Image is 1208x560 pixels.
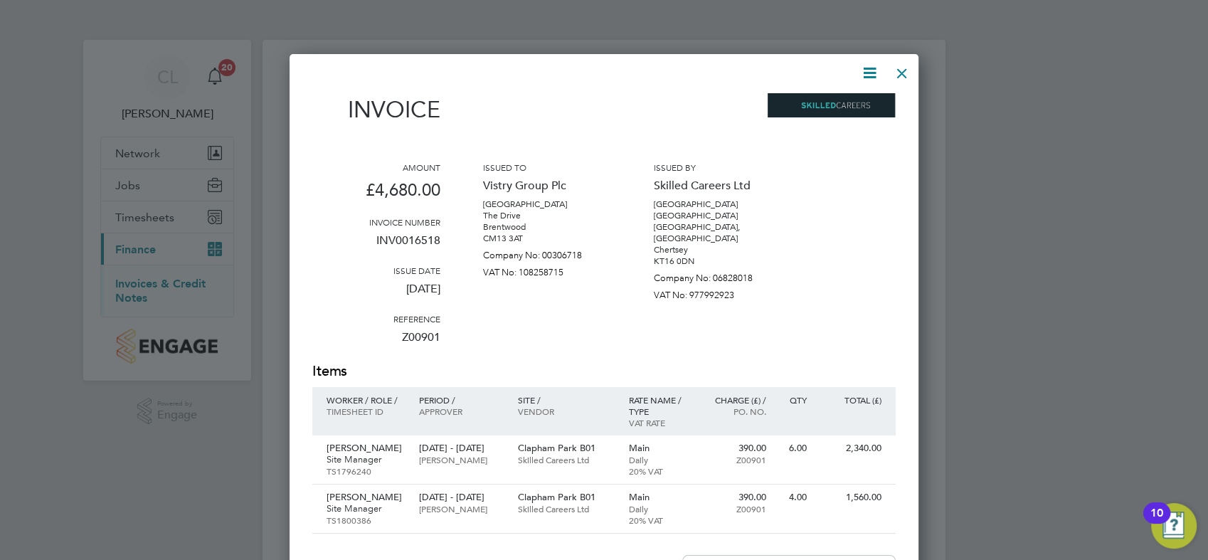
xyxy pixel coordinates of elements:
p: TS1800386 [327,514,404,526]
p: 390.00 [704,492,766,503]
p: [DATE] - [DATE] [419,443,504,454]
p: Rate name / type [629,394,691,417]
h3: Amount [312,162,440,173]
p: Charge (£) / [704,394,766,406]
p: Site / [518,394,615,406]
h3: Reference [312,313,440,324]
h1: Invoice [312,96,440,123]
p: KT16 0DN [654,255,782,267]
p: Z00901 [312,324,440,361]
p: [PERSON_NAME] [419,503,504,514]
p: QTY [780,394,807,406]
p: [PERSON_NAME] [419,454,504,465]
h3: Issue date [312,265,440,276]
p: [DATE] - [DATE] [419,492,504,503]
p: Po. No. [704,406,766,417]
p: Company No: 00306718 [483,244,611,261]
p: [PERSON_NAME] [327,443,404,454]
p: Company No: 06828018 [654,267,782,284]
p: 6.00 [780,443,807,454]
p: Skilled Careers Ltd [518,503,615,514]
p: 4.00 [780,492,807,503]
p: [GEOGRAPHIC_DATA], [GEOGRAPHIC_DATA] [654,221,782,244]
p: 390.00 [704,443,766,454]
p: Chertsey [654,244,782,255]
p: Timesheet ID [327,406,404,417]
p: Z00901 [704,454,766,465]
p: [GEOGRAPHIC_DATA] [GEOGRAPHIC_DATA] [654,199,782,221]
p: The Drive [483,210,611,221]
p: Site Manager [327,503,404,514]
p: [GEOGRAPHIC_DATA] [483,199,611,210]
p: Skilled Careers Ltd [518,454,615,465]
img: skilledcareers-logo-remittance.png [768,93,896,117]
p: Clapham Park B01 [518,443,615,454]
p: INV0016518 [312,228,440,265]
p: Vendor [518,406,615,417]
h3: Invoice number [312,216,440,228]
p: Total (£) [821,394,881,406]
p: [PERSON_NAME] [327,492,404,503]
p: Main [629,443,691,454]
h3: Issued to [483,162,611,173]
p: Clapham Park B01 [518,492,615,503]
p: TS1796240 [327,465,404,477]
p: VAT No: 977992923 [654,284,782,301]
p: Skilled Careers Ltd [654,173,782,199]
p: Main [629,492,691,503]
p: Z00901 [704,503,766,514]
h3: Issued by [654,162,782,173]
p: CM13 3AT [483,233,611,244]
p: VAT rate [629,417,691,428]
p: Site Manager [327,454,404,465]
p: 1,560.00 [821,492,881,503]
p: Vistry Group Plc [483,173,611,199]
p: £4,680.00 [312,173,440,216]
p: 20% VAT [629,465,691,477]
p: Brentwood [483,221,611,233]
div: 10 [1150,513,1163,532]
p: Daily [629,454,691,465]
p: 20% VAT [629,514,691,526]
p: Worker / Role / [327,394,404,406]
p: 2,340.00 [821,443,881,454]
p: Period / [419,394,504,406]
button: Open Resource Center, 10 new notifications [1151,503,1197,549]
p: Daily [629,503,691,514]
h2: Items [312,361,896,381]
p: [DATE] [312,276,440,313]
p: VAT No: 108258715 [483,261,611,278]
p: Approver [419,406,504,417]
